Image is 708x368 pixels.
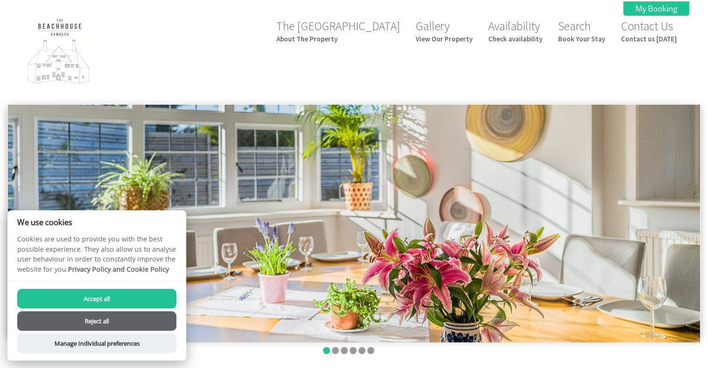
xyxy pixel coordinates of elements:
[7,218,186,227] h2: We use cookies
[488,19,542,43] a: AvailabilityCheck availability
[276,19,400,43] a: The [GEOGRAPHIC_DATA]About The Property
[7,234,186,281] p: Cookies are used to provide you with the best possible experience. They also allow us to analyse ...
[17,334,176,353] button: Manage Individual preferences
[276,34,400,43] small: About The Property
[13,15,106,91] img: The Beach House Exmouth
[17,289,176,308] button: Accept all
[416,19,472,43] a: GalleryView Our Property
[416,34,472,43] small: View Our Property
[621,34,677,43] small: Contact us [DATE]
[488,34,542,43] small: Check availability
[623,1,689,16] a: My Booking
[558,19,605,43] a: SearchBook Your Stay
[68,265,169,274] a: Privacy Policy and Cookie Policy
[621,19,677,43] a: Contact UsContact us [DATE]
[17,311,176,331] button: Reject all
[558,34,605,43] small: Book Your Stay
